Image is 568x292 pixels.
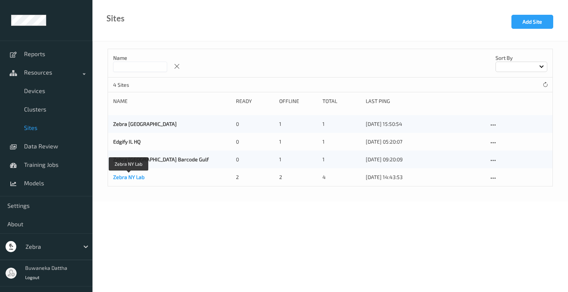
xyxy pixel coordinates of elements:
[366,156,483,163] div: [DATE] 09:20:09
[113,138,141,145] a: Edgify IL HQ
[279,120,317,128] div: 1
[279,156,317,163] div: 1
[366,97,483,105] div: Last Ping
[236,156,274,163] div: 0
[113,54,167,62] p: Name
[236,120,274,128] div: 0
[511,15,553,29] button: Add Site
[366,174,483,181] div: [DATE] 14:43:53
[106,15,125,22] div: Sites
[113,174,145,180] a: Zebra NY Lab
[322,120,361,128] div: 1
[113,97,231,105] div: Name
[236,138,274,145] div: 0
[113,156,209,162] a: Zebra [GEOGRAPHIC_DATA] Barcode Gulf
[113,81,169,89] p: 4 Sites
[279,174,317,181] div: 2
[113,121,177,127] a: Zebra [GEOGRAPHIC_DATA]
[322,174,361,181] div: 4
[279,97,317,105] div: Offline
[236,97,274,105] div: Ready
[279,138,317,145] div: 1
[322,138,361,145] div: 1
[366,138,483,145] div: [DATE] 05:20:07
[322,97,361,105] div: Total
[496,54,547,62] p: Sort by
[366,120,483,128] div: [DATE] 15:50:54
[322,156,361,163] div: 1
[236,174,274,181] div: 2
